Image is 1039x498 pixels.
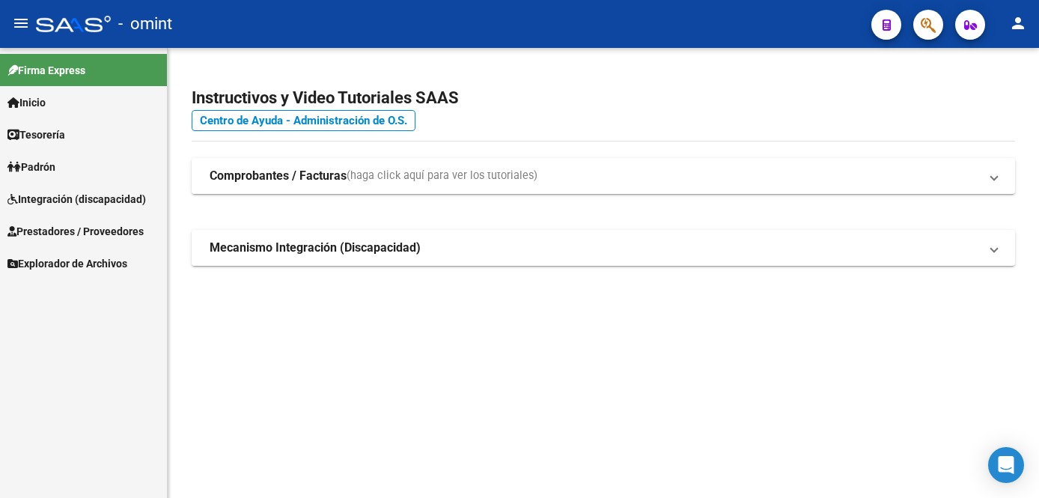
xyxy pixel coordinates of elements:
span: Tesorería [7,127,65,143]
span: - omint [118,7,172,40]
strong: Mecanismo Integración (Discapacidad) [210,240,421,256]
mat-icon: menu [12,14,30,32]
strong: Comprobantes / Facturas [210,168,347,184]
div: Open Intercom Messenger [988,447,1024,483]
h2: Instructivos y Video Tutoriales SAAS [192,84,1015,112]
span: Prestadores / Proveedores [7,223,144,240]
span: (haga click aquí para ver los tutoriales) [347,168,537,184]
mat-expansion-panel-header: Mecanismo Integración (Discapacidad) [192,230,1015,266]
a: Centro de Ayuda - Administración de O.S. [192,110,415,131]
span: Explorador de Archivos [7,255,127,272]
mat-expansion-panel-header: Comprobantes / Facturas(haga click aquí para ver los tutoriales) [192,158,1015,194]
span: Integración (discapacidad) [7,191,146,207]
span: Firma Express [7,62,85,79]
span: Padrón [7,159,55,175]
span: Inicio [7,94,46,111]
mat-icon: person [1009,14,1027,32]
